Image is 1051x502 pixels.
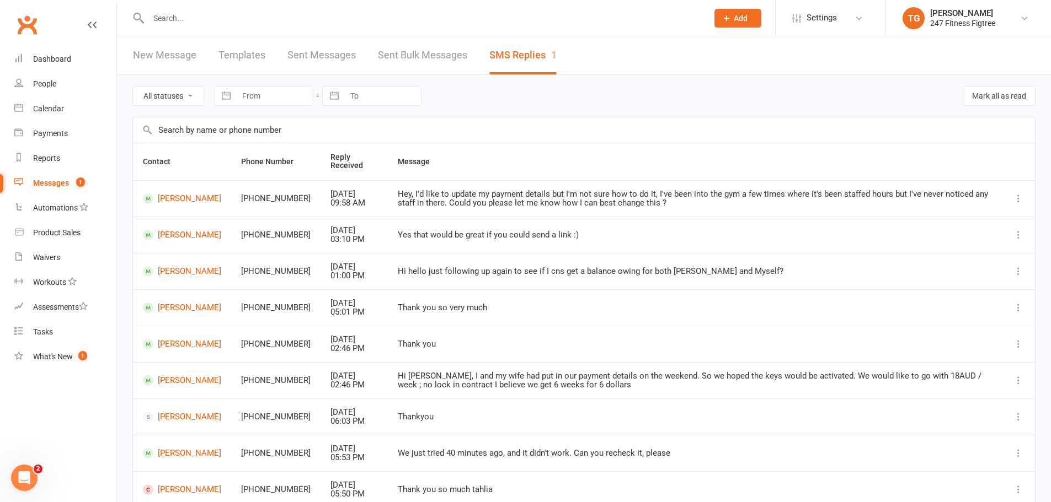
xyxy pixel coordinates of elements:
a: Calendar [14,96,116,121]
input: Search by name or phone number [133,117,1035,143]
div: 02:46 PM [330,344,378,353]
div: 09:58 AM [330,198,378,208]
input: Search... [145,10,700,26]
div: Waivers [33,253,60,262]
div: 06:03 PM [330,417,378,426]
div: [PHONE_NUMBER] [241,339,311,349]
a: Messages 1 [14,171,116,196]
span: Add [734,14,748,23]
div: 02:46 PM [330,380,378,390]
iframe: Intercom live chat [11,465,38,491]
div: [DATE] [330,262,378,272]
div: Hi [PERSON_NAME], I and my wife had put in our payment details on the weekend. So we hoped the ke... [398,371,992,390]
div: 1 [551,49,557,61]
a: Tasks [14,320,116,344]
div: [PHONE_NUMBER] [241,412,311,422]
div: [PHONE_NUMBER] [241,485,311,494]
a: [PERSON_NAME] [143,484,221,495]
th: Message [388,143,1002,180]
div: Reports [33,154,60,163]
a: [PERSON_NAME] [143,266,221,277]
input: To [344,87,421,105]
a: Product Sales [14,220,116,245]
div: [PHONE_NUMBER] [241,376,311,385]
span: 1 [76,177,85,187]
div: [PHONE_NUMBER] [241,267,311,276]
span: Settings [807,6,837,30]
div: [PHONE_NUMBER] [241,303,311,312]
div: 01:00 PM [330,271,378,280]
div: Thank you so very much [398,303,992,312]
div: Hey, I'd like to update my payment details but I'm not sure how to do it, I've been into the gym ... [398,190,992,208]
div: People [33,79,56,88]
div: 05:50 PM [330,489,378,499]
div: Assessments [33,303,88,311]
div: 05:01 PM [330,307,378,317]
a: [PERSON_NAME] [143,448,221,458]
div: Messages [33,179,69,187]
div: Workouts [33,278,66,287]
a: SMS Replies1 [489,36,557,74]
a: Dashboard [14,47,116,72]
a: Assessments [14,295,116,320]
div: Automations [33,203,78,212]
a: Reports [14,146,116,171]
div: Payments [33,129,68,138]
th: Phone Number [231,143,321,180]
a: [PERSON_NAME] [143,230,221,240]
input: From [236,87,313,105]
div: We just tried 40 minutes ago, and it didn't work. Can you recheck it, please [398,449,992,458]
div: [DATE] [330,408,378,417]
a: Workouts [14,270,116,295]
div: Thank you [398,339,992,349]
div: [PHONE_NUMBER] [241,449,311,458]
div: [DATE] [330,481,378,490]
a: What's New1 [14,344,116,369]
div: Calendar [33,104,64,113]
a: [PERSON_NAME] [143,303,221,313]
a: Sent Messages [287,36,356,74]
div: 247 Fitness Figtree [930,18,995,28]
div: 05:53 PM [330,453,378,462]
div: Tasks [33,327,53,336]
div: [DATE] [330,190,378,199]
div: Hi hello just following up again to see if I cns get a balance owing for both [PERSON_NAME] and M... [398,267,992,276]
span: 2 [34,465,42,473]
a: [PERSON_NAME] [143,412,221,422]
button: Mark all as read [963,86,1036,106]
a: New Message [133,36,196,74]
div: [DATE] [330,371,378,381]
th: Reply Received [321,143,388,180]
div: [PHONE_NUMBER] [241,194,311,203]
div: [DATE] [330,226,378,235]
div: What's New [33,352,73,361]
div: Yes that would be great if you could send a link :) [398,230,992,240]
div: Thank you so much tahlia [398,485,992,494]
span: 1 [78,351,87,360]
div: TG [903,7,925,29]
div: [PHONE_NUMBER] [241,230,311,240]
a: Automations [14,196,116,220]
a: Sent Bulk Messages [378,36,467,74]
button: Add [714,9,761,28]
div: Thankyou [398,412,992,422]
div: [DATE] [330,299,378,308]
a: [PERSON_NAME] [143,193,221,204]
a: Templates [218,36,265,74]
a: [PERSON_NAME] [143,375,221,386]
a: [PERSON_NAME] [143,339,221,349]
div: [DATE] [330,335,378,344]
th: Contact [133,143,231,180]
div: [DATE] [330,444,378,454]
a: Clubworx [13,11,41,39]
div: Dashboard [33,55,71,63]
div: 03:10 PM [330,235,378,244]
a: Waivers [14,245,116,270]
div: Product Sales [33,228,81,237]
a: Payments [14,121,116,146]
div: [PERSON_NAME] [930,8,995,18]
a: People [14,72,116,96]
